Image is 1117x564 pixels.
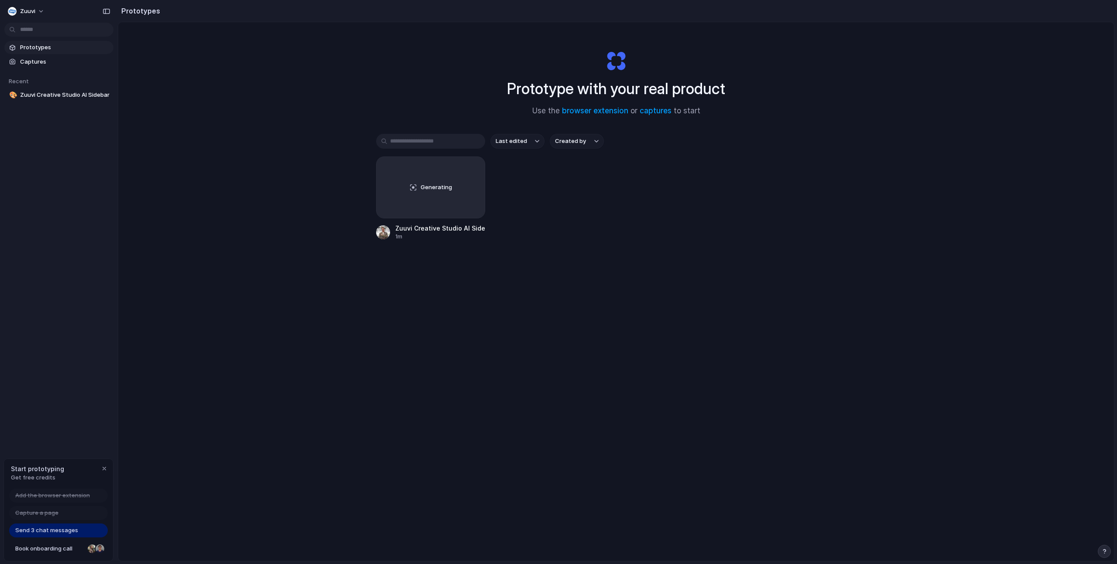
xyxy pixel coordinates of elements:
[9,542,108,556] a: Book onboarding call
[20,7,35,16] span: Zuuvi
[532,105,700,117] span: Use the or to start
[15,509,58,517] span: Capture a page
[87,544,97,554] div: Nicole Kubica
[640,106,672,115] a: captures
[20,91,110,99] span: Zuuvi Creative Studio AI Sidebar
[496,137,527,146] span: Last edited
[9,78,29,85] span: Recent
[9,90,15,100] div: 🎨
[4,41,113,54] a: Prototypes
[20,43,110,52] span: Prototypes
[118,6,160,16] h2: Prototypes
[555,137,586,146] span: Created by
[562,106,628,115] a: browser extension
[8,91,17,99] button: 🎨
[15,544,84,553] span: Book onboarding call
[4,55,113,68] a: Captures
[395,233,485,241] div: 1m
[11,473,64,482] span: Get free credits
[4,88,113,102] a: 🎨Zuuvi Creative Studio AI Sidebar
[550,134,604,149] button: Created by
[395,224,485,233] div: Zuuvi Creative Studio AI Sidebar
[507,77,725,100] h1: Prototype with your real product
[376,156,485,241] a: GeneratingZuuvi Creative Studio AI Sidebar1m
[95,544,105,554] div: Christian Iacullo
[15,526,78,535] span: Send 3 chat messages
[490,134,545,149] button: Last edited
[15,491,90,500] span: Add the browser extension
[11,464,64,473] span: Start prototyping
[4,4,49,18] button: Zuuvi
[421,183,452,192] span: Generating
[20,58,110,66] span: Captures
